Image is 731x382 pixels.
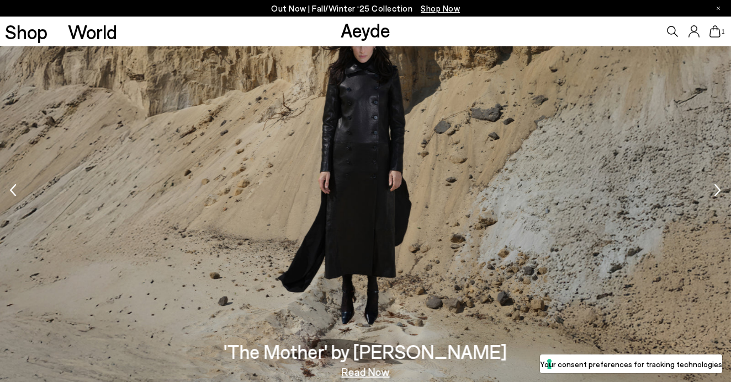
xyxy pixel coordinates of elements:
p: Out Now | Fall/Winter ‘25 Collection [271,2,460,15]
span: 1 [721,29,726,35]
div: Next slide [714,178,721,206]
a: Shop [5,22,47,41]
a: Aeyde [341,18,390,41]
a: 1 [709,25,721,37]
span: Navigate to /collections/new-in [421,3,460,13]
div: Previous slide [10,178,17,206]
label: Your consent preferences for tracking technologies [540,358,722,370]
a: Read Now [342,366,390,377]
h3: 'The Mother' by [PERSON_NAME] [224,342,507,361]
a: World [68,22,117,41]
button: Your consent preferences for tracking technologies [540,354,722,373]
